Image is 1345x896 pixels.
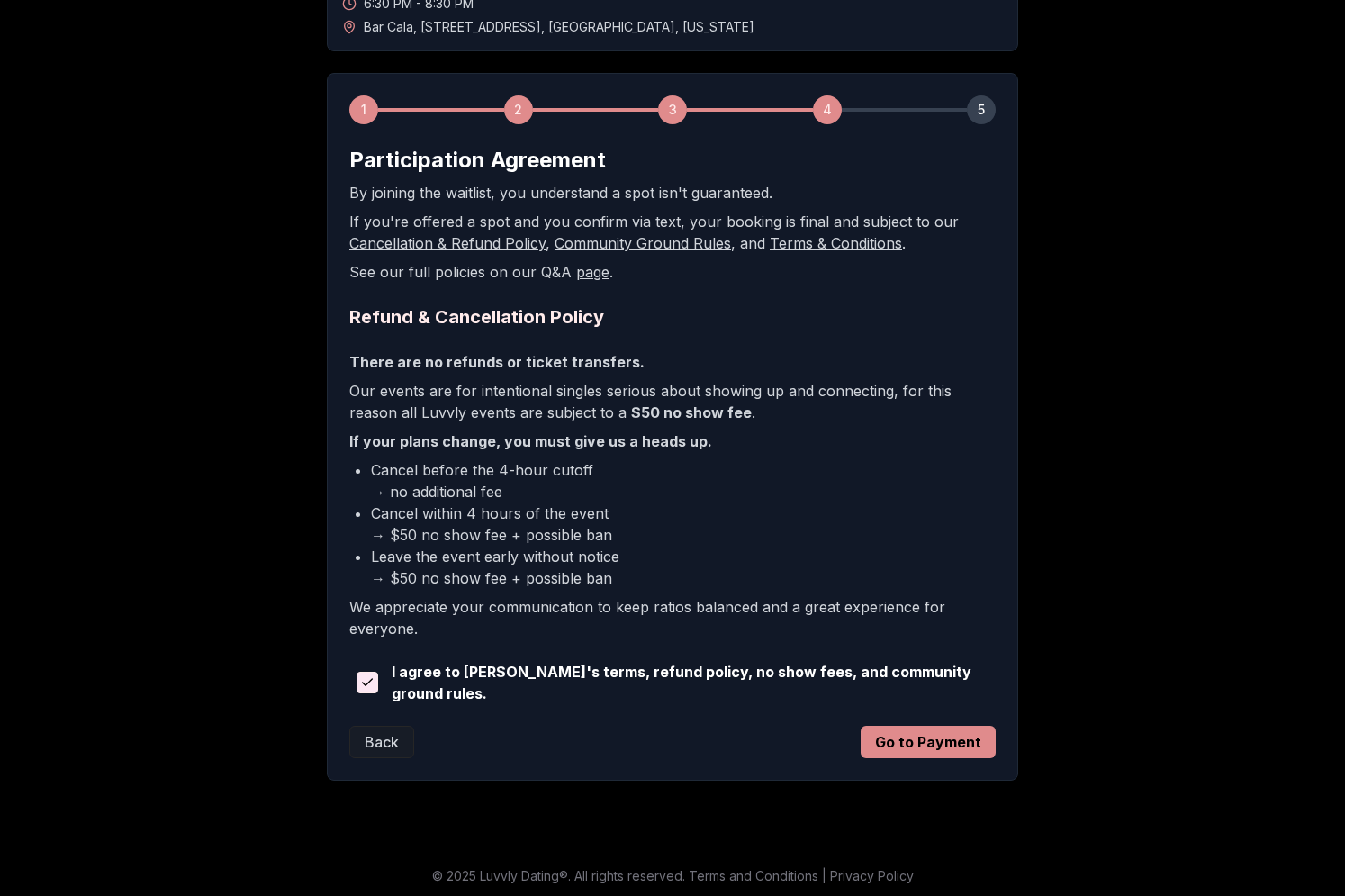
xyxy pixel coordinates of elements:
[349,95,378,124] div: 1
[658,95,687,124] div: 3
[371,502,996,546] li: Cancel within 4 hours of the event → $50 no show fee + possible ban
[967,95,996,124] div: 5
[349,304,996,330] h2: Refund & Cancellation Policy
[371,459,996,502] li: Cancel before the 4-hour cutoff → no additional fee
[555,234,731,252] a: Community Ground Rules
[349,261,996,283] p: See our full policies on our Q&A .
[349,596,996,639] p: We appreciate your communication to keep ratios balanced and a great experience for everyone.
[349,234,546,252] a: Cancellation & Refund Policy
[576,263,609,281] a: page
[349,726,414,758] button: Back
[364,18,754,36] span: Bar Cala , [STREET_ADDRESS] , [GEOGRAPHIC_DATA] , [US_STATE]
[349,380,996,423] p: Our events are for intentional singles serious about showing up and connecting, for this reason a...
[813,95,842,124] div: 4
[392,661,996,704] span: I agree to [PERSON_NAME]'s terms, refund policy, no show fees, and community ground rules.
[861,726,996,758] button: Go to Payment
[770,234,902,252] a: Terms & Conditions
[689,868,818,883] a: Terms and Conditions
[349,430,996,452] p: If your plans change, you must give us a heads up.
[830,868,914,883] a: Privacy Policy
[349,146,996,175] h2: Participation Agreement
[349,351,996,373] p: There are no refunds or ticket transfers.
[349,182,996,204] p: By joining the waitlist, you understand a spot isn't guaranteed.
[631,403,752,421] b: $50 no show fee
[371,546,996,589] li: Leave the event early without notice → $50 no show fee + possible ban
[822,868,826,883] span: |
[349,211,996,254] p: If you're offered a spot and you confirm via text, your booking is final and subject to our , , a...
[504,95,533,124] div: 2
